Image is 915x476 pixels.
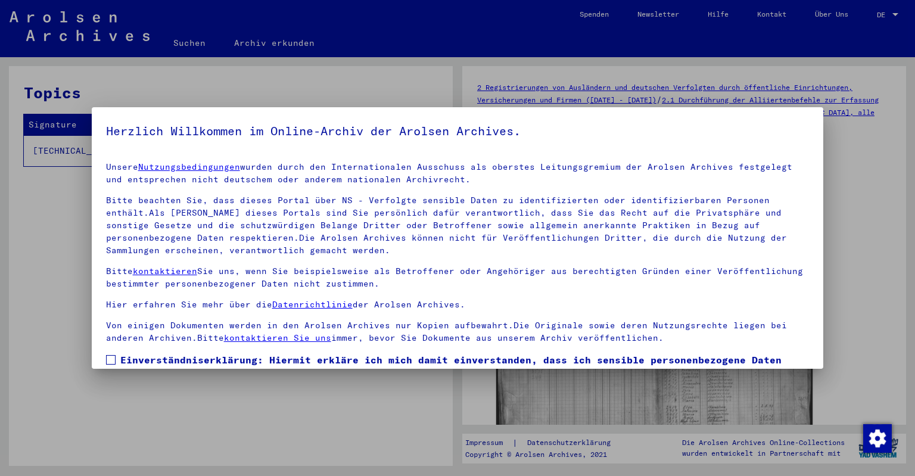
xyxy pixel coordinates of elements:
a: kontaktieren Sie uns [224,332,331,343]
p: Unsere wurden durch den Internationalen Ausschuss als oberstes Leitungsgremium der Arolsen Archiv... [106,161,810,186]
p: Hier erfahren Sie mehr über die der Arolsen Archives. [106,298,810,311]
p: Bitte Sie uns, wenn Sie beispielsweise als Betroffener oder Angehöriger aus berechtigten Gründen ... [106,265,810,290]
span: Einverständniserklärung: Hiermit erkläre ich mich damit einverstanden, dass ich sensible personen... [120,353,810,410]
img: Zustimmung ändern [863,424,892,453]
div: Zustimmung ändern [863,424,891,452]
a: Nutzungsbedingungen [138,161,240,172]
p: Von einigen Dokumenten werden in den Arolsen Archives nur Kopien aufbewahrt.Die Originale sowie d... [106,319,810,344]
a: kontaktieren [133,266,197,276]
h5: Herzlich Willkommen im Online-Archiv der Arolsen Archives. [106,122,810,141]
p: Bitte beachten Sie, dass dieses Portal über NS - Verfolgte sensible Daten zu identifizierten oder... [106,194,810,257]
a: Datenrichtlinie [272,299,353,310]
